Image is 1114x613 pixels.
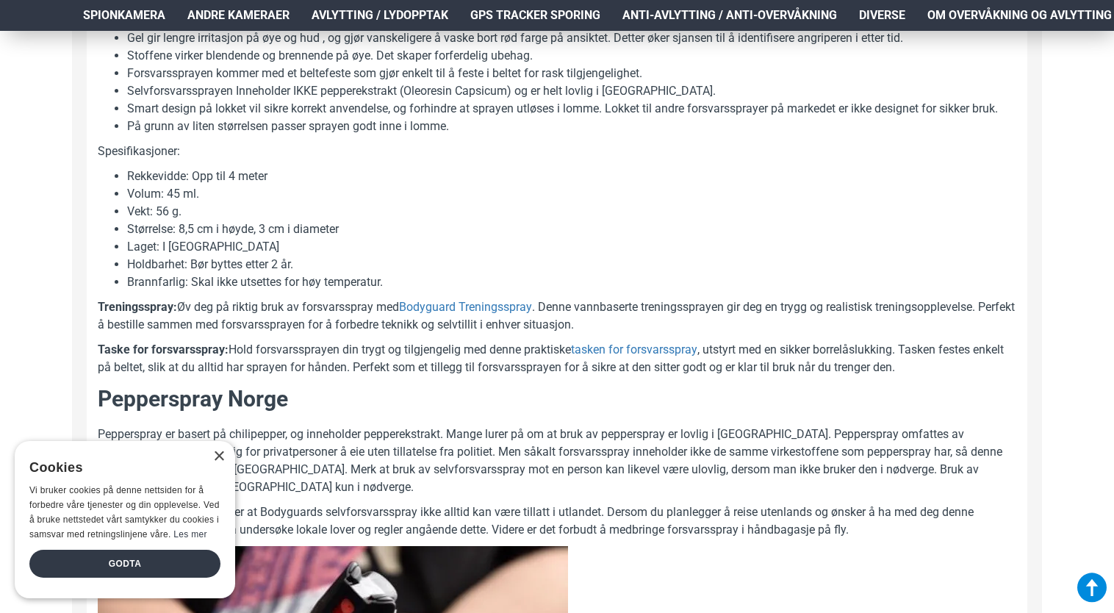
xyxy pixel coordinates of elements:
span: Anti-avlytting / Anti-overvåkning [622,7,837,24]
b: Taske for forsvarsspray: [98,343,229,356]
span: Avlytting / Lydopptak [312,7,448,24]
span: Vi bruker cookies på denne nettsiden for å forbedre våre tjenester og din opplevelse. Ved å bruke... [29,485,220,539]
li: Forsvarssprayen kommer med et beltefeste som gjør enkelt til å feste i beltet for rask tilgjengel... [127,65,1016,82]
div: Cookies [29,452,211,484]
li: Brannfarlig: Skal ikke utsettes for høy temperatur. [127,273,1016,291]
div: Godta [29,550,220,578]
li: Selvforsvarssprayen Inneholder IKKE pepperekstrakt (Oleoresin Capsicum) og er helt lovlig i [GEOG... [127,82,1016,100]
a: tasken for forsvarsspray [571,341,697,359]
li: Holdbarhet: Bør byttes etter 2 år. [127,256,1016,273]
p: Det er viktig å være klar over at Bodyguards selvforsvarsspray ikke alltid kan være tillatt i utl... [98,503,1016,539]
p: Hold forsvarssprayen din trygt og tilgjengelig med denne praktiske , utstyrt med en sikker borrel... [98,341,1016,376]
li: Stoffene virker blendende og brennende på øye. Det skaper forferdelig ubehag. [127,47,1016,65]
b: Treningsspray: [98,300,177,314]
li: Volum: 45 ml. [127,185,1016,203]
p: Øv deg på riktig bruk av forsvarsspray med . Denne vannbaserte treningssprayen gir deg en trygg o... [98,298,1016,334]
p: Spesifikasjoner: [98,143,1016,160]
li: Rekkevidde: Opp til 4 meter [127,168,1016,185]
span: Spionkamera [83,7,165,24]
div: Close [213,451,224,462]
li: På grunn av liten størrelsen passer sprayen godt inne i lomme. [127,118,1016,135]
h2: Pepperspray Norge [98,384,1016,415]
span: Andre kameraer [187,7,290,24]
li: Smart design på lokket vil sikre korrekt anvendelse, og forhindre at sprayen utløses i lomme. Lok... [127,100,1016,118]
span: Om overvåkning og avlytting [927,7,1112,24]
a: Bodyguard Treningsspray [399,298,532,316]
span: Diverse [859,7,905,24]
li: Størrelse: 8,5 cm i høyde, 3 cm i diameter [127,221,1016,238]
p: Pepperspray er basert på chilipepper, og inneholder pepperekstrakt. Mange lurer på om at bruk av ... [98,426,1016,496]
span: GPS Tracker Sporing [470,7,600,24]
a: Les mer, opens a new window [173,529,206,539]
li: Laget: I [GEOGRAPHIC_DATA] [127,238,1016,256]
li: Gel gir lengre irritasjon på øye og hud , og gjør vanskeligere å vaske bort rød farge på ansiktet... [127,29,1016,47]
li: Vekt: 56 g. [127,203,1016,221]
